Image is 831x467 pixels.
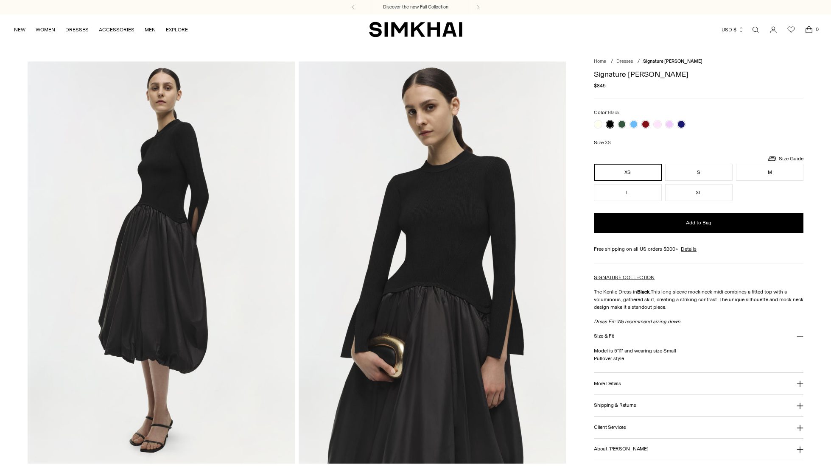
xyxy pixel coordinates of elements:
h3: More Details [594,381,621,386]
span: 0 [813,25,821,33]
div: Free shipping on all US orders $200+ [594,245,803,253]
div: / [638,58,640,65]
button: Add to Bag [594,213,803,233]
button: M [736,164,803,181]
a: EXPLORE [166,20,188,39]
button: Shipping & Returns [594,394,803,416]
a: Home [594,59,606,64]
a: WOMEN [36,20,55,39]
button: USD $ [722,20,744,39]
label: Color: [594,109,620,117]
button: XS [594,164,661,181]
a: MEN [145,20,156,39]
h3: Size & Fit [594,333,614,339]
a: Go to the account page [765,21,782,38]
img: Signature Kenlie Dress [299,62,566,463]
span: Signature [PERSON_NAME] [643,59,702,64]
a: Wishlist [783,21,800,38]
span: Black [608,110,620,115]
h3: Shipping & Returns [594,403,636,408]
strong: Black. [637,289,651,295]
a: Discover the new Fall Collection [383,4,448,11]
button: Size & Fit [594,325,803,347]
button: L [594,184,661,201]
a: SIMKHAI [369,21,462,38]
button: More Details [594,373,803,394]
button: About [PERSON_NAME] [594,439,803,460]
a: Size Guide [767,153,803,164]
button: Client Services [594,417,803,438]
button: S [665,164,733,181]
p: Model is 5'11" and wearing size Small Pullover style [594,347,803,362]
span: XS [605,140,611,145]
a: Details [681,245,697,253]
nav: breadcrumbs [594,58,803,65]
p: The Kenlie Dress in This long sleeve mock neck midi combines a fitted top with a voluminous, gath... [594,288,803,311]
a: NEW [14,20,25,39]
a: ACCESSORIES [99,20,134,39]
span: $845 [594,82,606,89]
a: Dresses [616,59,633,64]
h3: Client Services [594,425,626,430]
div: / [611,58,613,65]
em: Dress Fit: We recommend sizing down. [594,319,682,324]
a: DRESSES [65,20,89,39]
a: Open search modal [747,21,764,38]
button: XL [665,184,733,201]
img: Signature Kenlie Dress [28,62,295,463]
label: Size: [594,139,611,147]
a: Open cart modal [800,21,817,38]
h3: About [PERSON_NAME] [594,446,648,452]
a: SIGNATURE COLLECTION [594,274,655,280]
span: Add to Bag [686,219,711,227]
h1: Signature [PERSON_NAME] [594,70,803,78]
